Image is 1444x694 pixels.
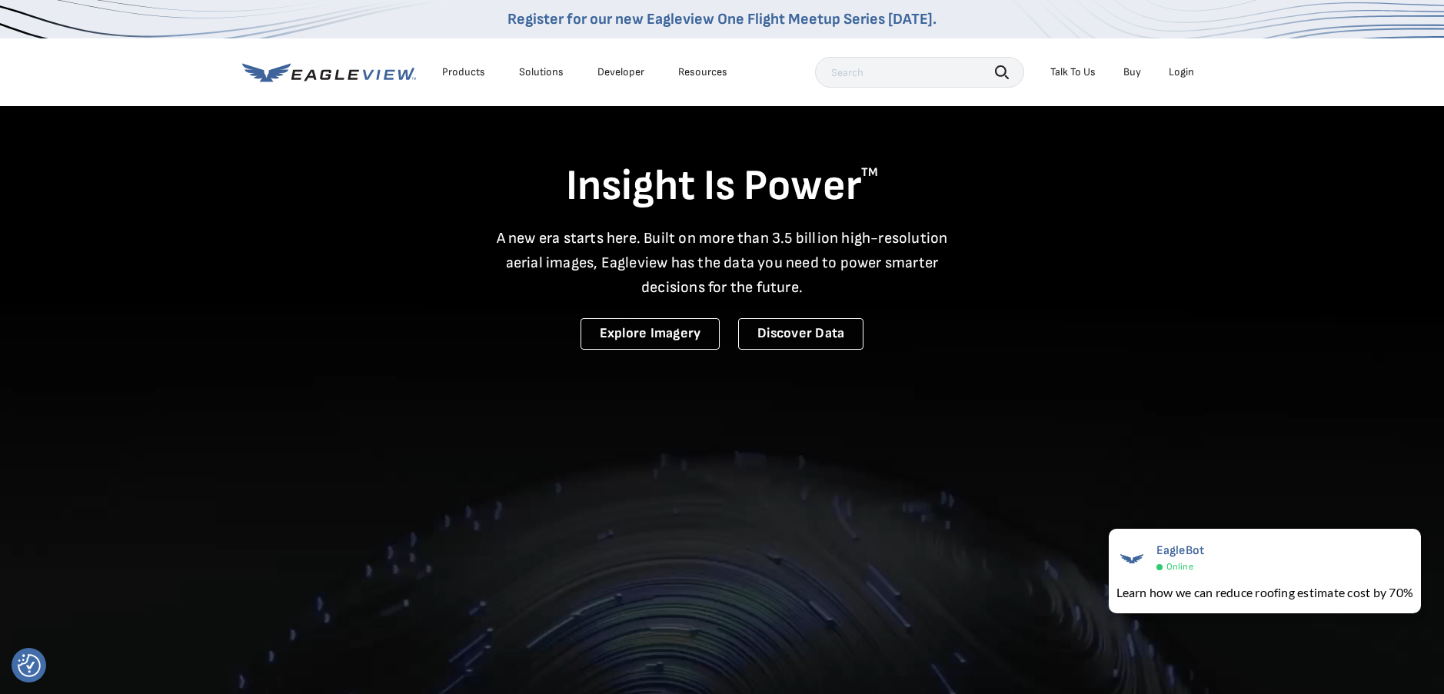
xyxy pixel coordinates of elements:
[1116,583,1413,602] div: Learn how we can reduce roofing estimate cost by 70%
[242,160,1202,214] h1: Insight Is Power
[581,318,720,350] a: Explore Imagery
[1116,543,1147,574] img: EagleBot
[1050,65,1096,79] div: Talk To Us
[1166,561,1193,573] span: Online
[815,57,1024,88] input: Search
[738,318,863,350] a: Discover Data
[678,65,727,79] div: Resources
[18,654,41,677] button: Consent Preferences
[597,65,644,79] a: Developer
[519,65,564,79] div: Solutions
[1156,543,1205,558] span: EagleBot
[442,65,485,79] div: Products
[1123,65,1141,79] a: Buy
[861,165,878,180] sup: TM
[487,226,957,300] p: A new era starts here. Built on more than 3.5 billion high-resolution aerial images, Eagleview ha...
[18,654,41,677] img: Revisit consent button
[1169,65,1194,79] div: Login
[507,10,937,28] a: Register for our new Eagleview One Flight Meetup Series [DATE].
